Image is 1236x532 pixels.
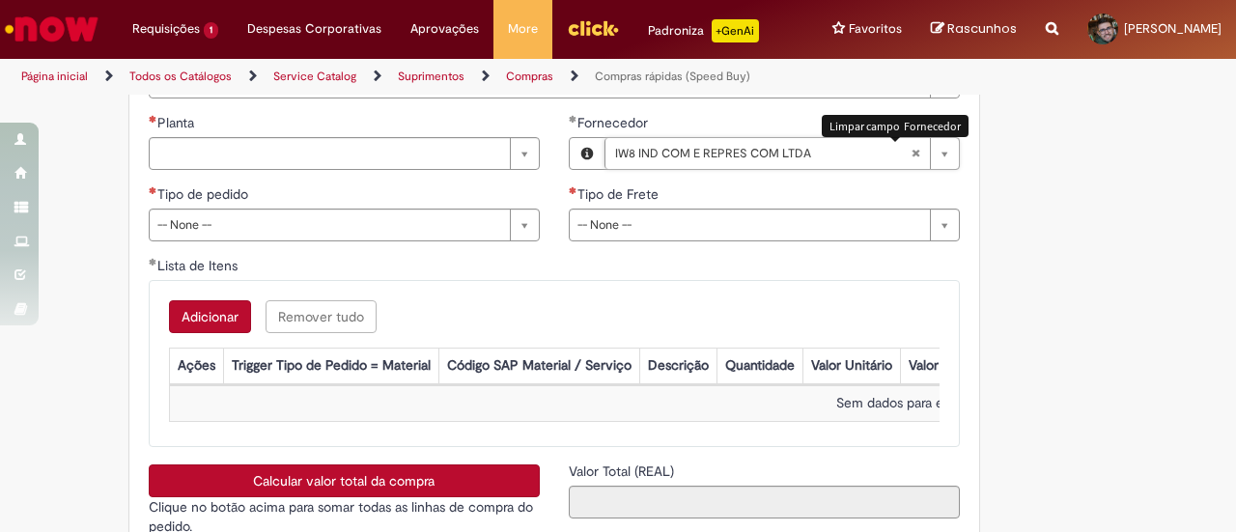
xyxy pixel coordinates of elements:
[506,69,553,84] a: Compras
[604,138,959,169] a: IW8 IND COM E REPRES COM LTDALimpar campo Fornecedor
[149,258,157,266] span: Obrigatório Preenchido
[157,114,198,131] span: Planta
[569,462,678,481] label: Somente leitura - Valor Total (REAL)
[169,300,251,333] button: Add a row for Lista de Itens
[132,19,200,39] span: Requisições
[577,114,652,131] span: Fornecedor
[569,186,577,194] span: Necessários
[567,14,619,42] img: click_logo_yellow_360x200.png
[595,69,750,84] a: Compras rápidas (Speed Buy)
[639,349,716,384] th: Descrição
[931,20,1017,39] a: Rascunhos
[900,349,1024,384] th: Valor Total Moeda
[157,185,252,203] span: Tipo de pedido
[1124,20,1222,37] span: [PERSON_NAME]
[802,349,900,384] th: Valor Unitário
[129,69,232,84] a: Todos os Catálogos
[570,138,604,169] button: Fornecedor , Visualizar este registro IW8 IND COM E REPRES COM LTDA
[822,115,969,137] div: Limpar campo Fornecedor
[169,349,223,384] th: Ações
[615,138,911,169] span: IW8 IND COM E REPRES COM LTDA
[577,210,920,240] span: -- None --
[157,257,241,274] span: Lista de Itens
[569,115,577,123] span: Obrigatório Preenchido
[577,185,662,203] span: Tipo de Frete
[2,10,101,48] img: ServiceNow
[149,464,540,497] button: Calcular valor total da compra
[569,462,678,480] span: Somente leitura - Valor Total (REAL)
[410,19,479,39] span: Aprovações
[247,19,381,39] span: Despesas Corporativas
[716,349,802,384] th: Quantidade
[901,138,930,169] abbr: Limpar campo Fornecedor
[204,22,218,39] span: 1
[648,19,759,42] div: Padroniza
[149,115,157,123] span: Necessários
[21,69,88,84] a: Página inicial
[438,349,639,384] th: Código SAP Material / Serviço
[508,19,538,39] span: More
[223,349,438,384] th: Trigger Tipo de Pedido = Material
[947,19,1017,38] span: Rascunhos
[398,69,464,84] a: Suprimentos
[149,186,157,194] span: Necessários
[569,486,960,518] input: Valor Total (REAL)
[14,59,809,95] ul: Trilhas de página
[149,137,540,170] a: Limpar campo Planta
[273,69,356,84] a: Service Catalog
[712,19,759,42] p: +GenAi
[157,210,500,240] span: -- None --
[849,19,902,39] span: Favoritos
